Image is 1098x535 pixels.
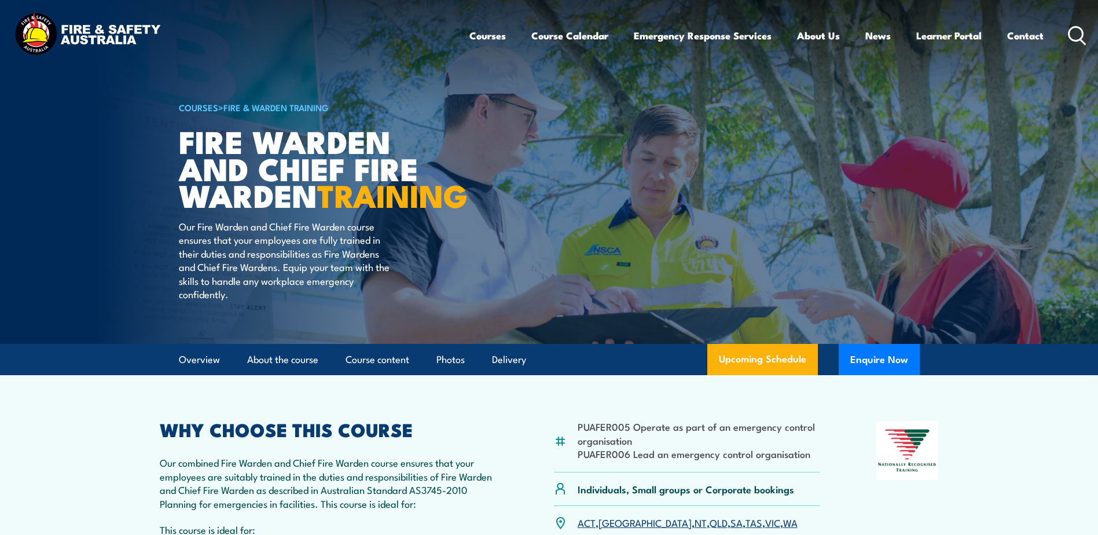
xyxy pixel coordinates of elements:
a: Course Calendar [531,20,608,51]
a: Learner Portal [916,20,982,51]
p: , , , , , , , [578,516,798,529]
a: About Us [797,20,840,51]
strong: TRAINING [317,170,468,218]
a: [GEOGRAPHIC_DATA] [598,515,692,529]
a: ACT [578,515,596,529]
a: VIC [765,515,780,529]
a: Photos [436,345,465,375]
a: About the course [247,345,318,375]
a: Overview [179,345,220,375]
li: PUAFER006 Lead an emergency control organisation [578,447,820,460]
img: Nationally Recognised Training logo. [876,421,939,480]
a: COURSES [179,101,218,113]
a: SA [730,515,743,529]
p: Our combined Fire Warden and Chief Fire Warden course ensures that your employees are suitably tr... [160,456,498,510]
h6: > [179,100,465,114]
a: News [865,20,891,51]
a: Courses [469,20,506,51]
a: QLD [710,515,728,529]
button: Enquire Now [839,344,920,375]
a: NT [695,515,707,529]
li: PUAFER005 Operate as part of an emergency control organisation [578,420,820,447]
a: Delivery [492,345,526,375]
a: Upcoming Schedule [707,344,818,375]
a: TAS [746,515,762,529]
p: Individuals, Small groups or Corporate bookings [578,482,794,496]
p: Our Fire Warden and Chief Fire Warden course ensures that your employees are fully trained in the... [179,219,390,301]
a: Fire & Warden Training [223,101,329,113]
h2: WHY CHOOSE THIS COURSE [160,421,498,437]
a: Contact [1007,20,1044,51]
a: Emergency Response Services [634,20,772,51]
a: WA [783,515,798,529]
a: Course content [346,345,409,375]
h1: Fire Warden and Chief Fire Warden [179,127,465,208]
